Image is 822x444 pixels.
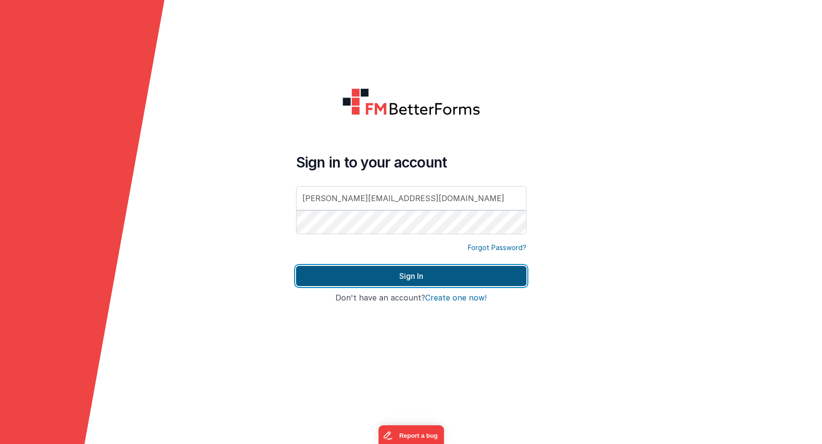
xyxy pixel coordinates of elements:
[296,266,526,286] button: Sign In
[296,294,526,302] h4: Don't have an account?
[296,154,526,171] h4: Sign in to your account
[468,243,526,252] a: Forgot Password?
[425,294,487,302] button: Create one now!
[296,186,526,210] input: Email Address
